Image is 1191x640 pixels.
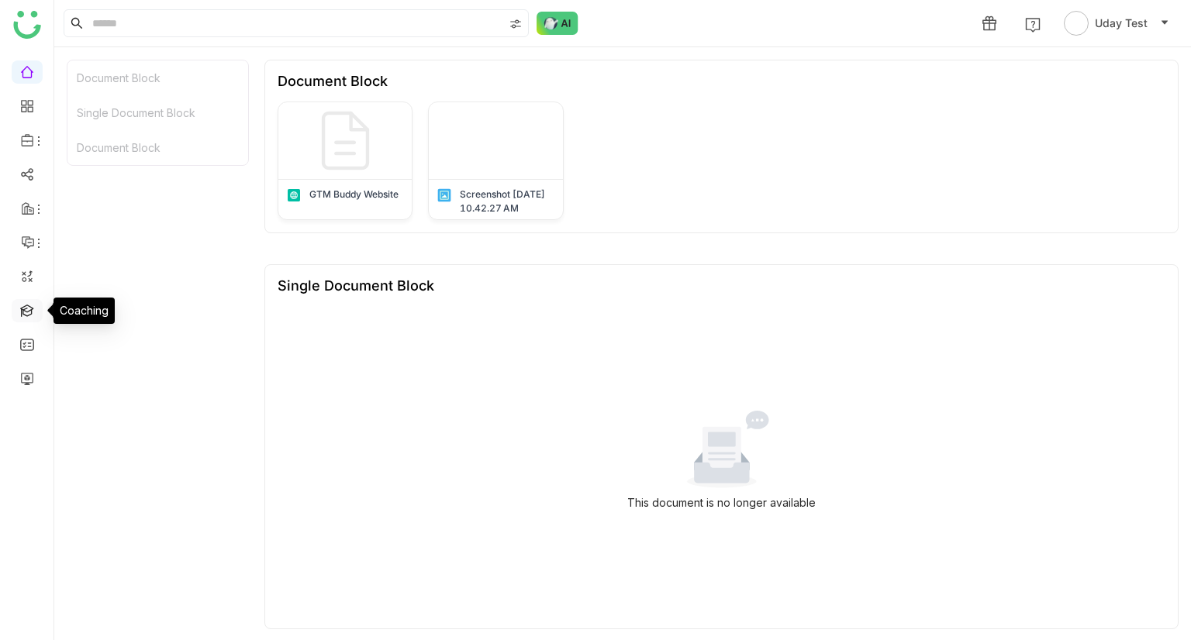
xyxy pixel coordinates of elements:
[309,188,399,201] div: GTM Buddy Website
[1061,11,1172,36] button: Uday Test
[1025,17,1041,33] img: help.svg
[286,188,302,203] img: article.svg
[278,73,388,89] div: Document Block
[1095,15,1148,32] span: Uday Test
[437,188,452,203] img: png.svg
[54,298,115,324] div: Coaching
[627,494,816,511] div: This document is no longer available
[278,277,434,294] div: Single Document Block
[13,11,41,39] img: logo
[307,102,384,179] img: default-img.svg
[509,18,522,30] img: search-type.svg
[67,95,248,130] div: Single Document Block
[429,102,562,179] img: 6858f8b3594932469e840d5a
[460,188,554,215] div: Screenshot [DATE] 10.42.27 AM
[1064,11,1089,36] img: avatar
[537,12,578,35] img: ask-buddy-normal.svg
[67,130,248,165] div: Document Block
[67,60,248,95] div: Document Block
